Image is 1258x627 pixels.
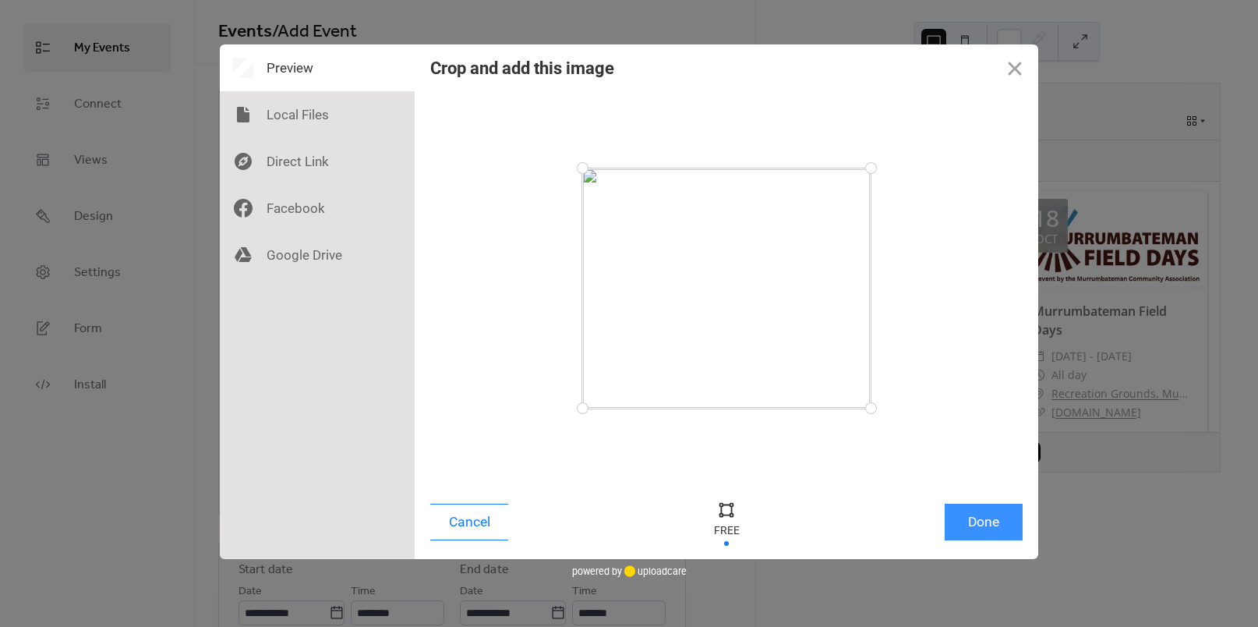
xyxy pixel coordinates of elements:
[430,504,508,540] button: Cancel
[622,565,687,577] a: uploadcare
[220,91,415,138] div: Local Files
[220,44,415,91] div: Preview
[220,185,415,232] div: Facebook
[430,58,614,78] div: Crop and add this image
[220,138,415,185] div: Direct Link
[572,559,687,583] div: powered by
[945,504,1023,540] button: Done
[991,44,1038,91] button: Close
[220,232,415,278] div: Google Drive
